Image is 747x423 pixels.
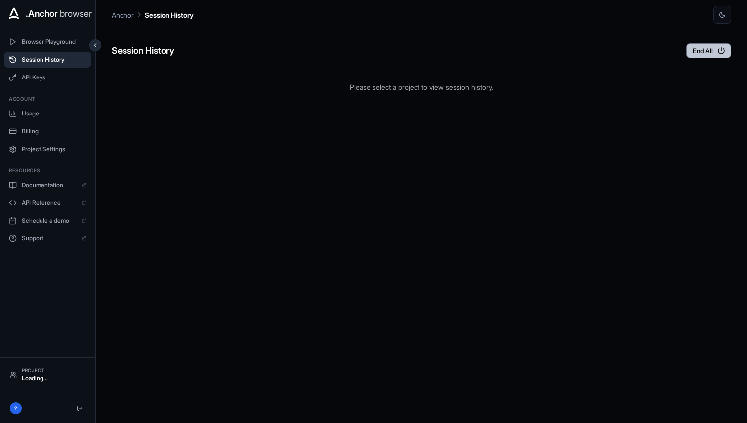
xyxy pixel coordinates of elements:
span: Documentation [22,181,77,189]
p: Anchor [112,10,134,20]
h3: Account [9,95,86,103]
p: Session History [145,10,194,20]
a: Documentation [4,177,91,193]
span: API Reference [22,199,77,207]
nav: breadcrumb [112,9,194,20]
span: browser [60,7,92,21]
span: Project Settings [22,145,86,153]
button: Project Settings [4,141,91,157]
button: Billing [4,123,91,139]
button: Browser Playground [4,34,91,50]
button: Logout [74,402,85,414]
a: API Reference [4,195,91,211]
span: Support [22,234,77,242]
img: Anchor Icon [6,6,22,22]
span: .Anchor [26,7,58,21]
span: API Keys [22,74,86,81]
span: Usage [22,110,86,117]
button: API Keys [4,70,91,85]
button: ProjectLoading... [5,363,90,386]
p: Please select a project to view session history. [112,82,731,92]
button: End All [686,43,731,58]
span: Billing [22,127,86,135]
a: Support [4,231,91,246]
a: Schedule a demo [4,213,91,229]
h3: Resources [9,167,86,174]
span: Schedule a demo [22,217,77,225]
h6: Session History [112,44,174,58]
button: Usage [4,106,91,121]
span: Browser Playground [22,38,86,46]
div: Project [22,367,85,374]
span: Session History [22,56,86,64]
div: Loading... [22,374,85,382]
button: Session History [4,52,91,68]
span: ? [14,405,17,412]
button: Collapse sidebar [89,39,101,51]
